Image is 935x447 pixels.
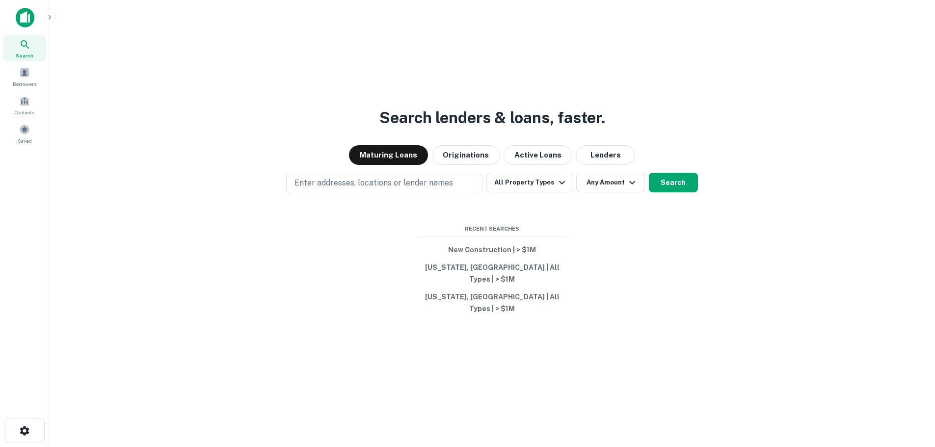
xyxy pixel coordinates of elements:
a: Contacts [3,92,46,118]
span: Recent Searches [419,225,566,233]
button: New Construction | > $1M [419,241,566,259]
button: Search [649,173,698,192]
span: Contacts [15,108,34,116]
button: [US_STATE], [GEOGRAPHIC_DATA] | All Types | > $1M [419,288,566,317]
span: Search [16,52,33,59]
button: Enter addresses, locations or lender names [286,173,482,193]
h3: Search lenders & loans, faster. [379,106,605,130]
span: Borrowers [13,80,36,88]
button: Any Amount [576,173,645,192]
a: Saved [3,120,46,147]
button: Lenders [576,145,635,165]
button: Maturing Loans [349,145,428,165]
a: Search [3,35,46,61]
button: All Property Types [486,173,572,192]
a: Borrowers [3,63,46,90]
img: capitalize-icon.png [16,8,34,27]
p: Enter addresses, locations or lender names [294,177,453,189]
span: Saved [18,137,32,145]
button: Active Loans [504,145,572,165]
iframe: Chat Widget [886,368,935,416]
button: Originations [432,145,500,165]
button: [US_STATE], [GEOGRAPHIC_DATA] | All Types | > $1M [419,259,566,288]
